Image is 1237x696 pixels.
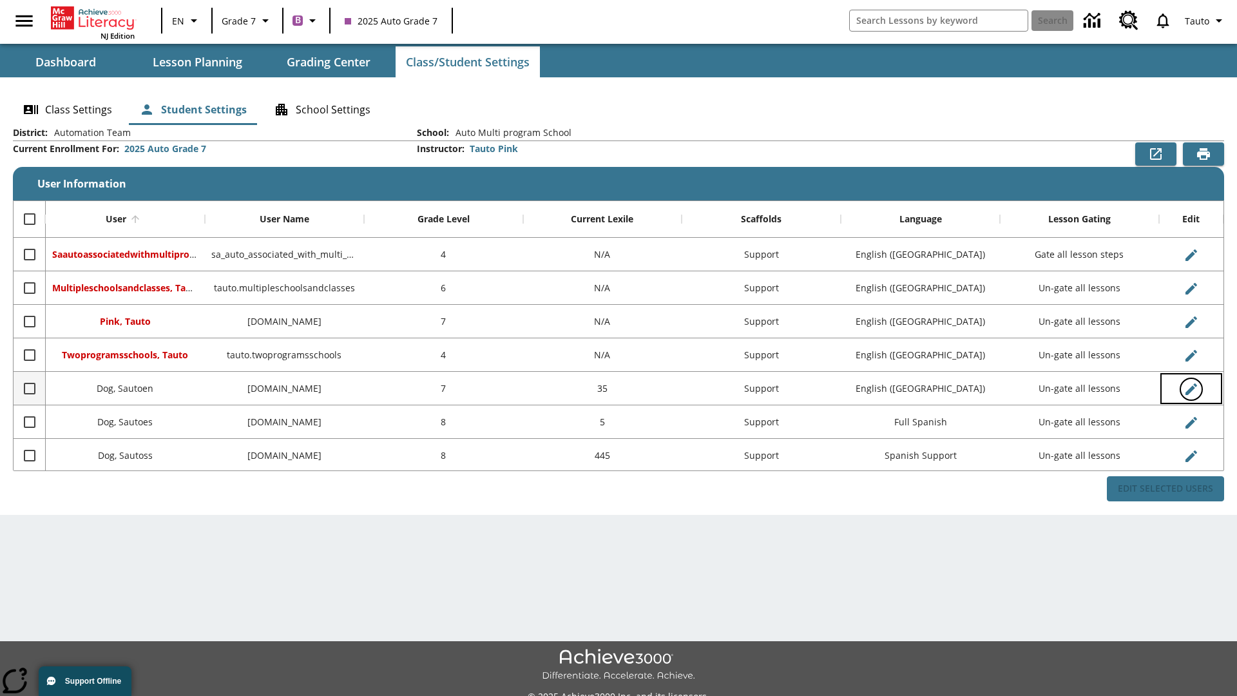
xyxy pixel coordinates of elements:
div: User Name [260,213,309,225]
div: Support [682,405,841,439]
div: 5 [523,405,682,439]
button: Support Offline [39,666,131,696]
div: Lesson Gating [1048,213,1111,225]
span: User Information [37,177,126,191]
div: tauto.multipleschoolsandclasses [205,271,364,305]
div: Gate all lesson steps [1000,238,1159,271]
button: Grading Center [264,46,393,77]
div: Full Spanish [841,405,1000,439]
div: 8 [364,439,523,472]
div: English (US) [841,338,1000,372]
div: Edit [1182,213,1200,225]
div: Un-gate all lessons [1000,305,1159,338]
button: School Settings [264,94,381,125]
div: N/A [523,338,682,372]
div: Support [682,271,841,305]
a: Resource Center, Will open in new tab [1111,3,1146,38]
div: Support [682,238,841,271]
span: Dog, Sautoss [98,449,153,461]
div: Spanish Support [841,439,1000,472]
div: 4 [364,338,523,372]
div: 7 [364,305,523,338]
div: Support [682,338,841,372]
span: Automation Team [48,126,131,139]
div: Support [682,372,841,405]
div: N/A [523,238,682,271]
div: 8 [364,405,523,439]
div: English (US) [841,372,1000,405]
button: Edit User [1178,443,1204,469]
div: Class/Student Settings [13,94,1224,125]
span: Tauto [1185,14,1209,28]
input: search field [850,10,1028,31]
div: Home [51,4,135,41]
a: Notifications [1146,4,1180,37]
div: Language [899,213,942,225]
span: Class/Student Settings [406,55,530,70]
div: 2025 Auto Grade 7 [124,142,206,155]
button: Edit User [1178,242,1204,268]
span: Dog, Sautoen [97,382,153,394]
button: Edit User [1178,309,1204,335]
button: Class Settings [13,94,122,125]
div: Un-gate all lessons [1000,338,1159,372]
button: Edit User [1178,343,1204,369]
button: Print Preview [1183,142,1224,166]
span: EN [172,14,184,28]
span: Dog, Sautoes [97,416,153,428]
h2: Current Enrollment For : [13,144,119,155]
span: Lesson Planning [153,55,242,70]
div: Un-gate all lessons [1000,405,1159,439]
div: Un-gate all lessons [1000,372,1159,405]
div: sautoss.dog [205,439,364,472]
button: Edit User [1178,376,1204,402]
div: 4 [364,238,523,271]
div: English (US) [841,305,1000,338]
div: English (US) [841,271,1000,305]
button: Grade: Grade 7, Select a grade [216,9,278,32]
span: Auto Multi program School [449,126,571,139]
span: B [295,12,301,28]
div: English (US) [841,238,1000,271]
button: Edit User [1178,410,1204,436]
div: 6 [364,271,523,305]
div: Grade Level [417,213,470,225]
div: Scaffolds [741,213,782,225]
span: Support Offline [65,677,121,686]
button: Profile/Settings [1180,9,1232,32]
div: Tauto Pink [470,142,518,155]
span: Multipleschoolsandclasses, Tauto [52,282,201,294]
button: Open side menu [5,2,43,40]
div: 35 [523,372,682,405]
button: Edit User [1178,276,1204,302]
div: Un-gate all lessons [1000,439,1159,472]
span: Twoprogramsschools, Tauto [62,349,188,361]
h2: District : [13,128,48,139]
span: Pink, Tauto [100,315,151,327]
div: sa_auto_associated_with_multi_program_classes [205,238,364,271]
span: Dashboard [35,55,96,70]
div: N/A [523,271,682,305]
div: tauto.twoprogramsschools [205,338,364,372]
button: Export to CSV [1135,142,1176,166]
span: Grading Center [287,55,370,70]
img: Achieve3000 Differentiate Accelerate Achieve [542,649,695,682]
a: Data Center [1076,3,1111,39]
a: Home [51,5,135,31]
div: User [106,213,126,225]
div: Current Lexile [571,213,633,225]
div: Support [682,439,841,472]
div: N/A [523,305,682,338]
div: Un-gate all lessons [1000,271,1159,305]
div: 7 [364,372,523,405]
span: Grade 7 [222,14,256,28]
div: User Information [13,126,1224,502]
span: Saautoassociatedwithmultiprogr, Saautoassociatedwithmultiprogr [52,248,350,260]
span: 2025 Auto Grade 7 [345,14,437,28]
button: Class/Student Settings [396,46,540,77]
button: Lesson Planning [133,46,262,77]
div: sautoes.dog [205,405,364,439]
div: 445 [523,439,682,472]
span: NJ Edition [101,31,135,41]
button: Dashboard [1,46,130,77]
